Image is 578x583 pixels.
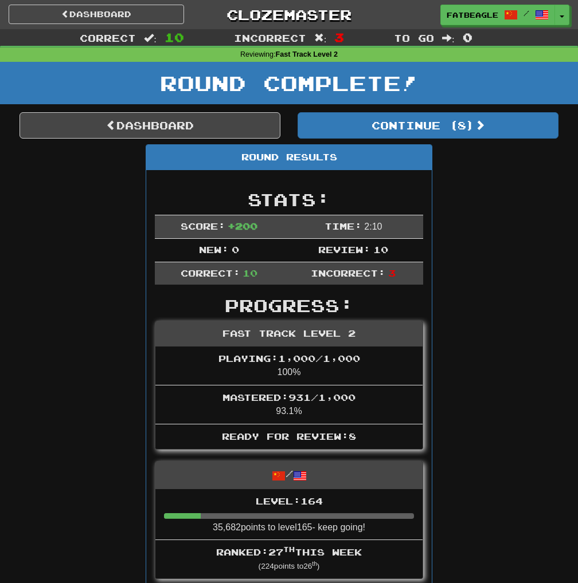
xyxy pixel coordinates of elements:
[216,546,362,557] span: Ranked: 27 this week
[318,244,370,255] span: Review:
[181,267,240,278] span: Correct:
[388,267,396,278] span: 3
[334,30,344,44] span: 3
[325,220,362,231] span: Time:
[234,32,306,44] span: Incorrect
[155,489,423,541] li: 35,682 points to level 165 - keep going!
[311,267,385,278] span: Incorrect:
[442,33,455,43] span: :
[19,112,280,139] a: Dashboard
[218,353,360,364] span: Playing: 1,000 / 1,000
[314,33,327,43] span: :
[276,50,338,58] strong: Fast Track Level 2
[463,30,472,44] span: 0
[394,32,434,44] span: To go
[155,346,423,385] li: 100%
[181,220,225,231] span: Score:
[199,244,229,255] span: New:
[155,321,423,346] div: Fast Track Level 2
[146,145,432,170] div: Round Results
[155,385,423,424] li: 93.1%
[298,112,559,139] button: Continue (8)
[222,392,356,403] span: Mastered: 931 / 1,000
[283,545,295,553] sup: th
[440,5,555,25] a: FatBeagle /
[144,33,157,43] span: :
[4,72,574,94] h1: Round Complete!
[232,244,239,255] span: 0
[524,9,529,17] span: /
[155,462,423,489] div: /
[312,561,317,567] sup: th
[80,32,136,44] span: Correct
[243,267,257,278] span: 10
[228,220,257,231] span: + 200
[155,190,423,209] h2: Stats:
[364,222,382,231] span: 2 : 10
[256,495,323,506] span: Level: 164
[201,5,377,25] a: Clozemaster
[373,244,388,255] span: 10
[9,5,184,24] a: Dashboard
[165,30,184,44] span: 10
[155,296,423,315] h2: Progress:
[259,562,320,570] small: ( 224 points to 26 )
[447,10,498,20] span: FatBeagle
[222,431,356,442] span: Ready for Review: 8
